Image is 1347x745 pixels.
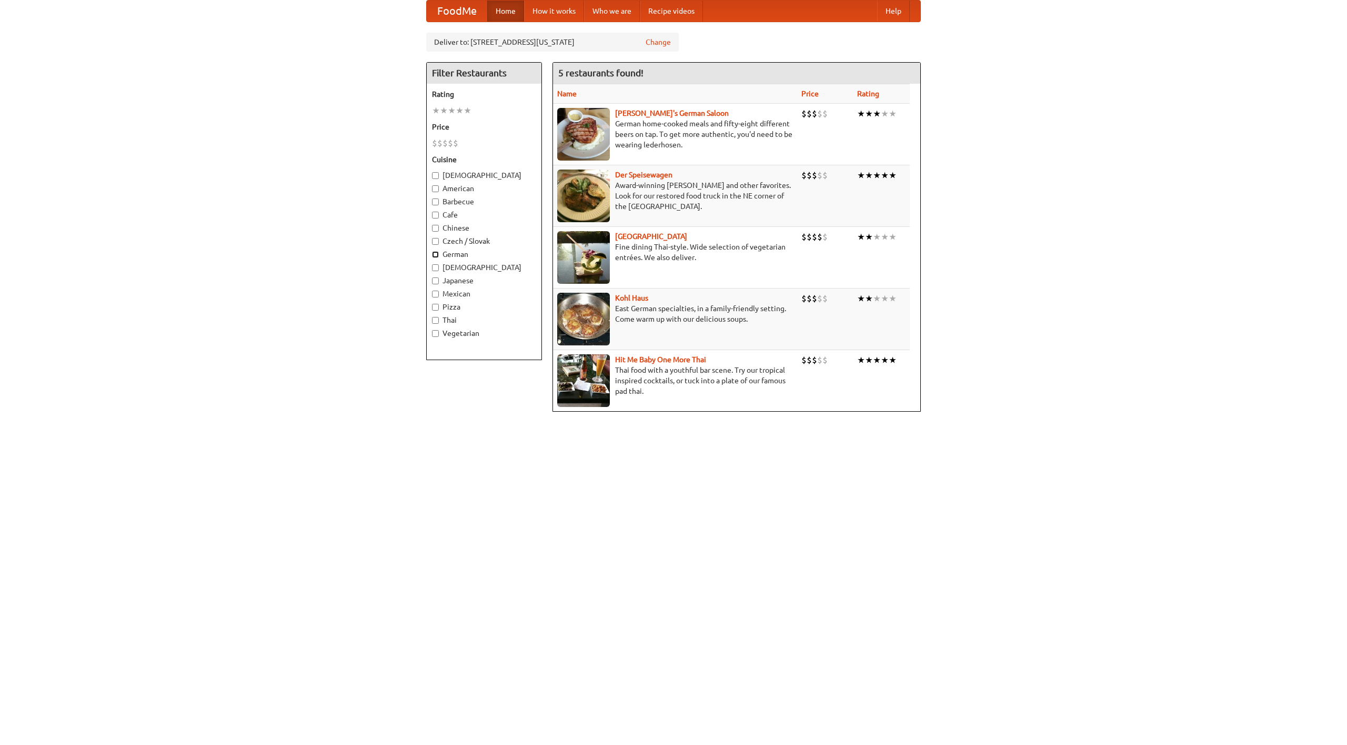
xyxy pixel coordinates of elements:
b: Kohl Haus [615,294,648,302]
li: $ [812,354,817,366]
label: Thai [432,315,536,325]
li: $ [443,137,448,149]
li: $ [807,354,812,366]
li: ★ [448,105,456,116]
li: $ [807,170,812,181]
input: Thai [432,317,439,324]
li: $ [817,293,822,304]
li: ★ [881,354,889,366]
label: Barbecue [432,196,536,207]
input: Mexican [432,291,439,297]
li: $ [817,354,822,366]
label: [DEMOGRAPHIC_DATA] [432,170,536,181]
input: [DEMOGRAPHIC_DATA] [432,172,439,179]
li: ★ [865,170,873,181]
a: [GEOGRAPHIC_DATA] [615,232,687,241]
input: German [432,251,439,258]
li: ★ [857,354,865,366]
li: ★ [889,108,897,120]
li: ★ [881,293,889,304]
li: $ [817,231,822,243]
li: $ [453,137,458,149]
li: ★ [440,105,448,116]
img: esthers.jpg [557,108,610,161]
h4: Filter Restaurants [427,63,541,84]
img: speisewagen.jpg [557,170,610,222]
input: [DEMOGRAPHIC_DATA] [432,264,439,271]
li: $ [822,354,828,366]
ng-pluralize: 5 restaurants found! [558,68,644,78]
li: ★ [865,293,873,304]
a: Recipe videos [640,1,703,22]
label: Japanese [432,275,536,286]
label: Cafe [432,210,536,220]
a: Name [557,90,577,98]
a: How it works [524,1,584,22]
a: Help [877,1,910,22]
input: Czech / Slovak [432,238,439,245]
li: ★ [873,170,881,181]
li: ★ [865,231,873,243]
input: Cafe [432,212,439,218]
li: $ [812,293,817,304]
li: $ [801,108,807,120]
input: Barbecue [432,198,439,205]
li: $ [437,137,443,149]
li: ★ [889,231,897,243]
li: ★ [464,105,471,116]
li: ★ [857,293,865,304]
li: $ [801,170,807,181]
p: East German specialties, in a family-friendly setting. Come warm up with our delicious soups. [557,303,793,324]
a: Who we are [584,1,640,22]
li: $ [807,231,812,243]
li: ★ [857,170,865,181]
li: ★ [881,170,889,181]
li: $ [807,293,812,304]
a: Der Speisewagen [615,171,672,179]
label: Chinese [432,223,536,233]
li: $ [812,108,817,120]
li: $ [822,170,828,181]
input: Vegetarian [432,330,439,337]
label: German [432,249,536,260]
li: $ [448,137,453,149]
a: Price [801,90,819,98]
a: FoodMe [427,1,487,22]
img: kohlhaus.jpg [557,293,610,345]
img: satay.jpg [557,231,610,284]
li: ★ [873,354,881,366]
h5: Cuisine [432,154,536,165]
label: American [432,183,536,194]
li: ★ [873,293,881,304]
img: babythai.jpg [557,354,610,407]
li: $ [822,108,828,120]
li: $ [432,137,437,149]
li: $ [817,170,822,181]
label: [DEMOGRAPHIC_DATA] [432,262,536,273]
label: Vegetarian [432,328,536,339]
li: ★ [857,231,865,243]
li: ★ [873,108,881,120]
a: [PERSON_NAME]'s German Saloon [615,109,729,117]
li: ★ [873,231,881,243]
li: ★ [432,105,440,116]
input: Chinese [432,225,439,232]
p: German home-cooked meals and fifty-eight different beers on tap. To get more authentic, you'd nee... [557,118,793,150]
div: Deliver to: [STREET_ADDRESS][US_STATE] [426,33,679,52]
a: Rating [857,90,879,98]
li: $ [817,108,822,120]
li: $ [822,293,828,304]
a: Home [487,1,524,22]
a: Hit Me Baby One More Thai [615,355,706,364]
li: ★ [889,170,897,181]
li: ★ [889,293,897,304]
a: Change [646,37,671,47]
li: $ [801,293,807,304]
input: Pizza [432,304,439,311]
p: Thai food with a youthful bar scene. Try our tropical inspired cocktails, or tuck into a plate of... [557,365,793,396]
li: ★ [881,231,889,243]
